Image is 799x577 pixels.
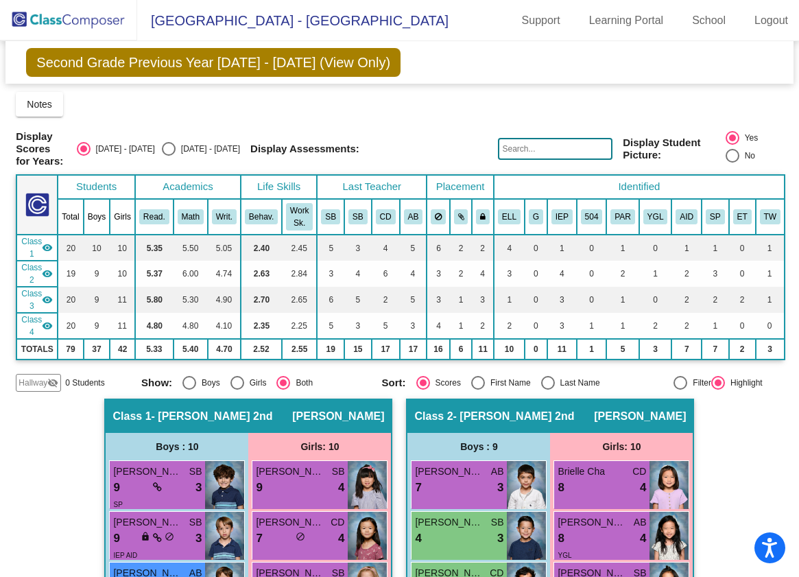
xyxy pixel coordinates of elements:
td: 2 [729,339,756,360]
td: 0 [729,235,756,261]
td: 0 [525,287,547,313]
td: 17 [372,339,400,360]
td: 4.90 [208,287,241,313]
span: YGL [558,552,571,559]
button: Read. [139,209,169,224]
div: Boys : 9 [407,433,550,460]
div: Filter [687,377,711,389]
td: 3 [317,261,344,287]
td: 2 [494,313,525,339]
button: TW [760,209,780,224]
td: 4 [494,235,525,261]
td: 1 [494,287,525,313]
td: 2.52 [241,339,282,360]
span: CD [331,515,344,530]
span: Show: [141,377,172,389]
td: 1 [702,313,729,339]
td: 0 [577,287,607,313]
button: Math [178,209,204,224]
span: [PERSON_NAME] [292,410,384,423]
td: 1 [606,313,639,339]
button: Writ. [212,209,237,224]
td: Karen Gilmour - Gilmour 2nd [16,235,58,261]
button: AID [676,209,697,224]
div: Yes [739,132,759,144]
button: 504 [581,209,603,224]
a: Logout [743,10,799,32]
td: 10 [84,235,110,261]
span: 3 [195,479,202,497]
span: 7 [256,530,262,547]
th: Boys [84,199,110,235]
td: 10 [494,339,525,360]
div: Scores [430,377,461,389]
td: 11 [110,287,135,313]
span: 4 [338,479,344,497]
td: 3 [702,261,729,287]
td: 6 [317,287,344,313]
td: 7 [702,339,729,360]
td: 5 [317,313,344,339]
td: 1 [756,287,785,313]
span: 8 [558,530,564,547]
td: 2 [372,287,400,313]
mat-radio-group: Select an option [77,142,240,156]
span: [PERSON_NAME] [415,515,484,530]
a: School [681,10,737,32]
span: Display Scores for Years: [16,130,66,167]
td: 3 [547,287,577,313]
th: Sheri Burns [344,199,372,235]
input: Search... [498,138,613,160]
th: 504 Plan [577,199,607,235]
td: 4 [427,313,450,339]
td: 2 [472,313,494,339]
td: 0 [577,235,607,261]
span: 4 [640,479,646,497]
td: 4.70 [208,339,241,360]
button: PAR [610,209,634,224]
td: 4 [547,261,577,287]
td: 9 [84,287,110,313]
td: 79 [58,339,83,360]
th: Young for Grade Level (birthday) [639,199,672,235]
span: AB [634,515,647,530]
span: 4 [415,530,421,547]
td: 10 [110,261,135,287]
td: 2.65 [282,287,317,313]
td: 4.74 [208,261,241,287]
mat-radio-group: Select an option [382,376,612,390]
th: Student needs extra time [729,199,756,235]
td: 37 [84,339,110,360]
td: 4 [400,261,427,287]
td: Wendi Damico - Damico 2nd [16,261,58,287]
td: 10 [110,235,135,261]
td: 19 [58,261,83,287]
th: HM parent [606,199,639,235]
th: Alicia Barbato [400,199,427,235]
td: 5.30 [174,287,208,313]
td: 5.80 [135,287,174,313]
td: 3 [427,287,450,313]
span: - [PERSON_NAME] 2nd [152,410,273,423]
mat-icon: visibility [42,268,53,279]
td: 1 [450,287,473,313]
td: 5 [372,313,400,339]
td: 1 [671,235,702,261]
td: 2.63 [241,261,282,287]
div: [DATE] - [DATE] [176,143,240,155]
td: 4 [344,261,372,287]
td: 1 [547,235,577,261]
td: 2 [472,235,494,261]
th: Stephanie Boayes [317,199,344,235]
span: Notes [27,99,52,110]
td: 6.00 [174,261,208,287]
span: SB [189,464,202,479]
td: 2 [671,261,702,287]
span: [GEOGRAPHIC_DATA] - [GEOGRAPHIC_DATA] [137,10,449,32]
td: 5.40 [174,339,208,360]
td: 4.10 [208,313,241,339]
span: SB [189,515,202,530]
span: [PERSON_NAME] [594,410,686,423]
th: Total [58,199,83,235]
span: 4 [338,530,344,547]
